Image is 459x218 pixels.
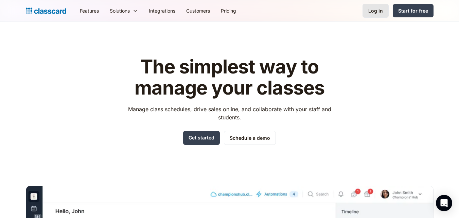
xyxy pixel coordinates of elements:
[122,105,337,121] p: Manage class schedules, drive sales online, and collaborate with your staff and students.
[183,131,220,145] a: Get started
[74,3,104,18] a: Features
[398,7,428,14] div: Start for free
[26,6,66,16] a: home
[122,56,337,98] h1: The simplest way to manage your classes
[393,4,434,17] a: Start for free
[181,3,215,18] a: Customers
[368,7,383,14] div: Log in
[104,3,143,18] div: Solutions
[110,7,130,14] div: Solutions
[436,195,452,211] div: Open Intercom Messenger
[215,3,242,18] a: Pricing
[363,4,389,18] a: Log in
[143,3,181,18] a: Integrations
[224,131,276,145] a: Schedule a demo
